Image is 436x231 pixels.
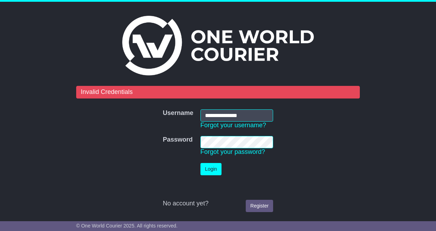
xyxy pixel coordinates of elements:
[76,86,360,98] div: Invalid Credentials
[200,148,265,155] a: Forgot your password?
[163,109,193,117] label: Username
[200,122,266,129] a: Forgot your username?
[200,163,222,175] button: Login
[163,136,193,144] label: Password
[76,223,178,229] span: © One World Courier 2025. All rights reserved.
[122,16,314,75] img: One World
[163,200,273,208] div: No account yet?
[246,200,273,212] a: Register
